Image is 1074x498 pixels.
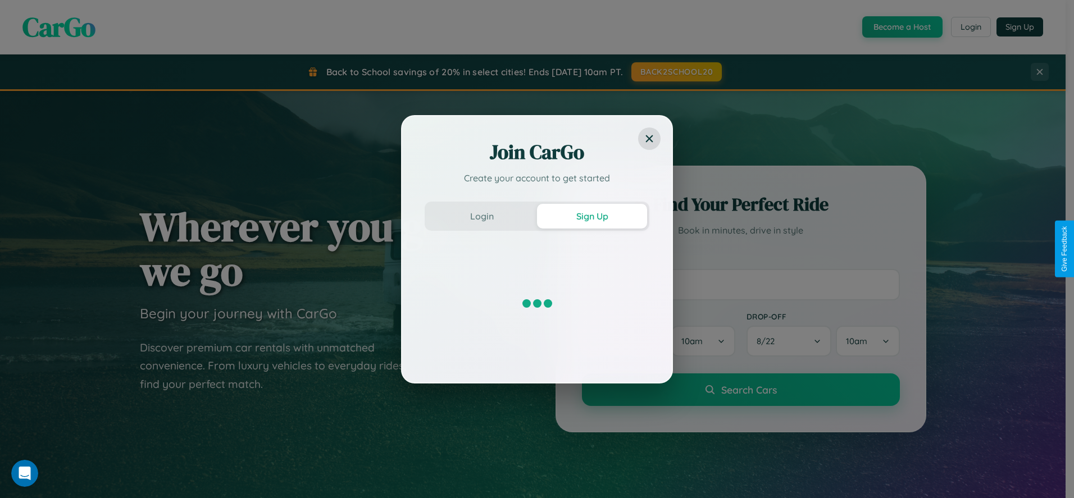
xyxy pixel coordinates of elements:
[427,204,537,229] button: Login
[537,204,647,229] button: Sign Up
[11,460,38,487] iframe: Intercom live chat
[1061,226,1068,272] div: Give Feedback
[425,171,649,185] p: Create your account to get started
[425,139,649,166] h2: Join CarGo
